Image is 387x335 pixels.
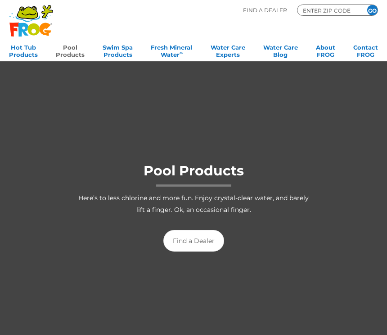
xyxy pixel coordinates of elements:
a: PoolProducts [56,41,85,59]
p: Find A Dealer [243,5,287,16]
h1: Pool Products [78,163,309,187]
a: Find a Dealer [163,230,224,252]
a: Water CareExperts [211,41,245,59]
a: AboutFROG [316,41,335,59]
a: Water CareBlog [263,41,298,59]
a: ContactFROG [353,41,378,59]
input: Zip Code Form [302,6,356,14]
a: Swim SpaProducts [103,41,133,59]
sup: ∞ [180,50,183,55]
input: GO [367,5,378,15]
a: Hot TubProducts [9,41,38,59]
p: Here’s to less chlorine and more fun. Enjoy crystal-clear water, and barely lift a finger. Ok, an... [78,192,309,216]
a: Fresh MineralWater∞ [151,41,192,59]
